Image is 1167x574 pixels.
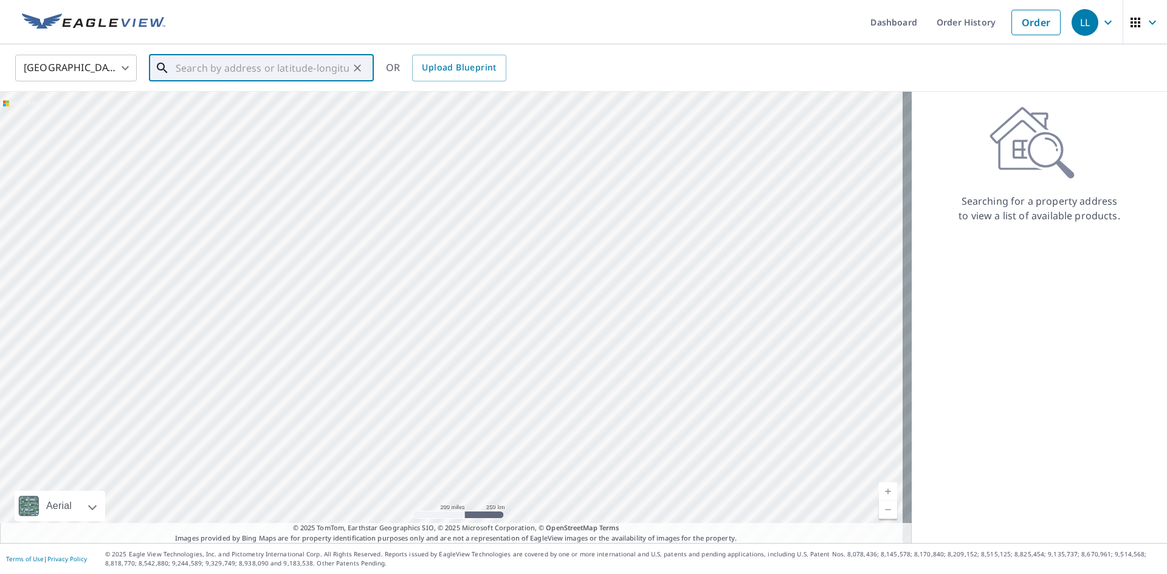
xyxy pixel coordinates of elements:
[105,550,1161,568] p: © 2025 Eagle View Technologies, Inc. and Pictometry International Corp. All Rights Reserved. Repo...
[47,555,87,563] a: Privacy Policy
[879,482,897,501] a: Current Level 5, Zoom In
[15,491,105,521] div: Aerial
[386,55,506,81] div: OR
[15,51,137,85] div: [GEOGRAPHIC_DATA]
[6,555,44,563] a: Terms of Use
[422,60,496,75] span: Upload Blueprint
[176,51,349,85] input: Search by address or latitude-longitude
[599,523,619,532] a: Terms
[6,555,87,562] p: |
[412,55,506,81] a: Upload Blueprint
[958,194,1121,223] p: Searching for a property address to view a list of available products.
[1072,9,1098,36] div: LL
[879,501,897,519] a: Current Level 5, Zoom Out
[349,60,366,77] button: Clear
[22,13,165,32] img: EV Logo
[546,523,597,532] a: OpenStreetMap
[43,491,75,521] div: Aerial
[293,523,619,533] span: © 2025 TomTom, Earthstar Geographics SIO, © 2025 Microsoft Corporation, ©
[1011,10,1061,35] a: Order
